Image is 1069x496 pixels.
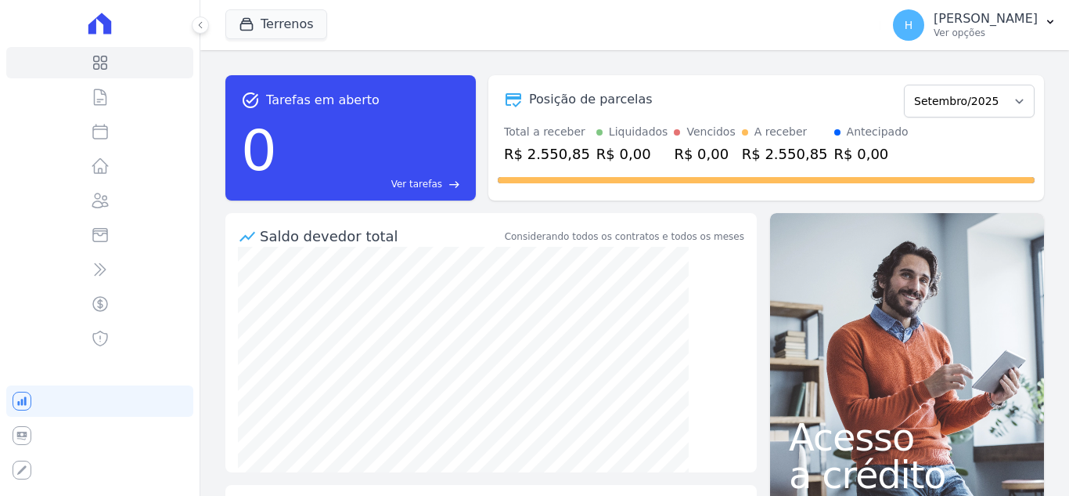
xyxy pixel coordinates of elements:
[905,20,913,31] span: H
[742,143,828,165] div: R$ 2.550,85
[241,110,277,191] div: 0
[596,143,668,165] div: R$ 0,00
[391,177,442,191] span: Ver tarefas
[934,11,1038,27] p: [PERSON_NAME]
[225,9,327,39] button: Terrenos
[529,90,653,109] div: Posição de parcelas
[880,3,1069,47] button: H [PERSON_NAME] Ver opções
[504,124,590,140] div: Total a receber
[674,143,735,165] div: R$ 0,00
[847,124,909,140] div: Antecipado
[283,177,460,191] a: Ver tarefas east
[834,143,909,165] div: R$ 0,00
[754,124,808,140] div: A receber
[505,230,744,244] div: Considerando todos os contratos e todos os meses
[609,124,668,140] div: Liquidados
[266,91,380,110] span: Tarefas em aberto
[686,124,735,140] div: Vencidos
[789,418,1025,456] span: Acesso
[448,179,460,190] span: east
[504,143,590,165] div: R$ 2.550,85
[789,456,1025,494] span: a crédito
[241,91,260,110] span: task_alt
[260,226,502,247] div: Saldo devedor total
[934,27,1038,39] p: Ver opções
